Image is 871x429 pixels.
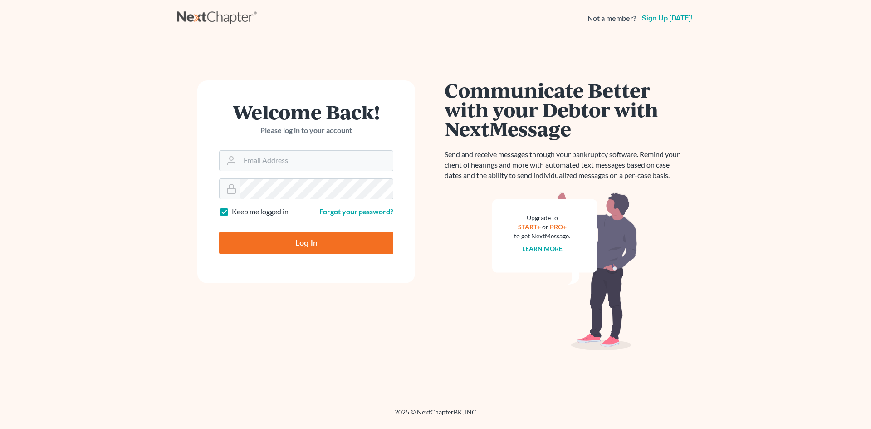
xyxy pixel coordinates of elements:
a: Sign up [DATE]! [640,15,694,22]
a: Forgot your password? [319,207,393,216]
h1: Communicate Better with your Debtor with NextMessage [445,80,685,138]
span: or [542,223,548,231]
a: Learn more [522,245,563,252]
h1: Welcome Back! [219,102,393,122]
a: START+ [518,223,541,231]
div: 2025 © NextChapterBK, INC [177,408,694,424]
div: to get NextMessage. [514,232,570,241]
input: Log In [219,232,393,254]
a: PRO+ [550,223,567,231]
strong: Not a member? [587,13,636,24]
label: Keep me logged in [232,207,289,217]
div: Upgrade to [514,213,570,222]
p: Send and receive messages through your bankruptcy software. Remind your client of hearings and mo... [445,149,685,181]
p: Please log in to your account [219,125,393,136]
img: nextmessage_bg-59042aed3d76b12b5cd301f8e5b87938c9018125f34e5fa2b7a6b67550977c72.svg [492,192,637,350]
input: Email Address [240,151,393,171]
